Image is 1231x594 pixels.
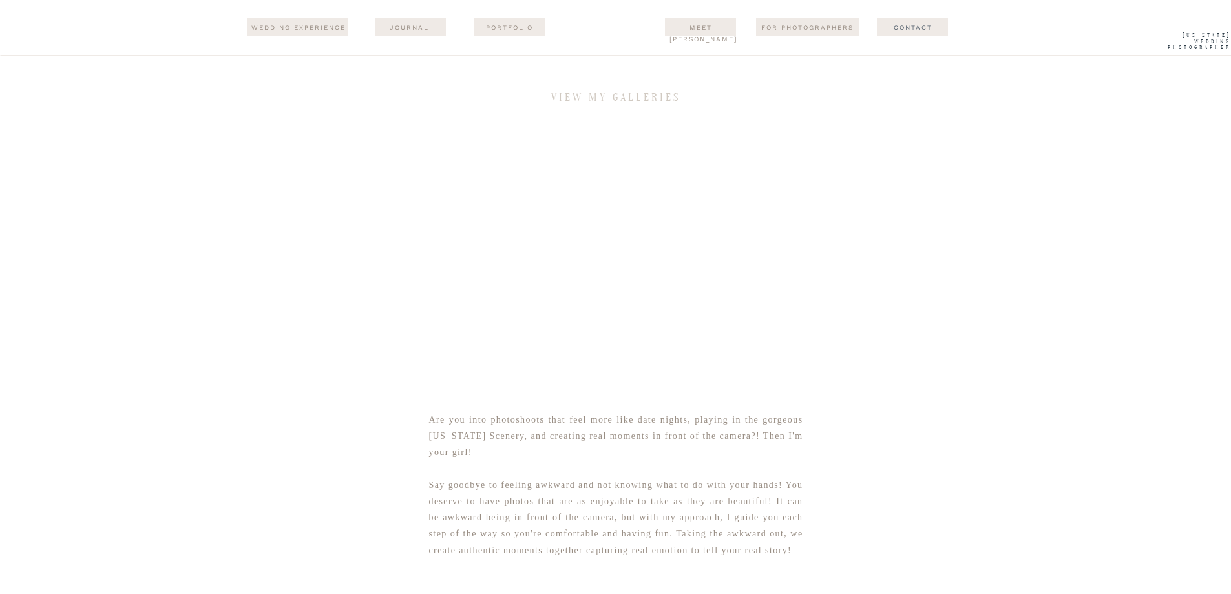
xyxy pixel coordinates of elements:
[669,22,732,32] a: Meet [PERSON_NAME]
[868,22,958,32] a: Contact
[250,22,348,34] a: wedding experience
[478,22,541,32] a: Portfolio
[756,22,859,32] a: For Photographers
[378,22,441,32] a: journal
[541,92,691,105] h3: view my galleries
[1148,32,1231,54] a: [US_STATE] WEdding Photographer
[429,412,803,544] p: Are you into photoshoots that feel more like date nights, playing in the gorgeous [US_STATE] Scen...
